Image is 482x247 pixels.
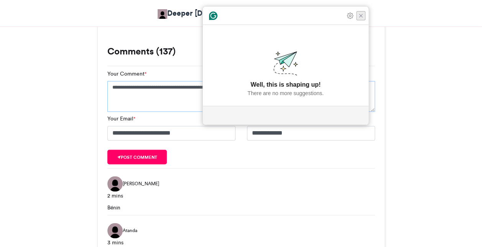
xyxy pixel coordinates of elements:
[107,115,135,123] label: Your Email
[107,176,123,191] img: Emmanuel
[107,150,167,164] button: Post comment
[107,81,375,112] textarea: To enrich screen reader interactions, please activate Accessibility in Grammarly extension settings
[107,47,375,56] h3: Comments (137)
[123,180,159,187] span: [PERSON_NAME]
[107,191,375,199] div: 2 mins
[158,8,324,19] a: Deeper [DEMOGRAPHIC_DATA] Life Ministry
[107,223,123,238] img: Atanda
[123,227,137,234] span: Atanda
[107,70,146,78] label: Your Comment
[107,238,375,246] div: 3 mins
[107,203,375,211] div: Bénin
[158,9,167,19] img: Obafemi Bello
